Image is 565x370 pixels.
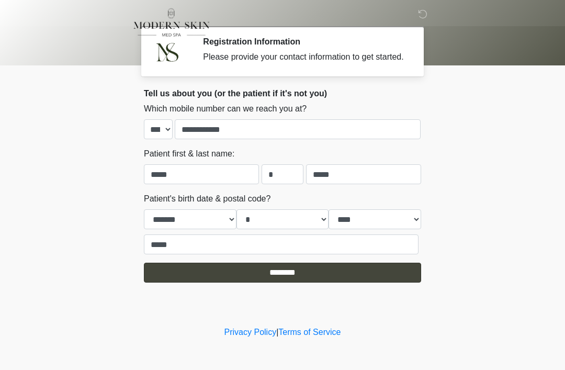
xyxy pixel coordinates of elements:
[144,88,421,98] h2: Tell us about you (or the patient if it's not you)
[144,103,307,115] label: Which mobile number can we reach you at?
[152,37,183,68] img: Agent Avatar
[133,8,210,37] img: Modern Skin Med Spa Logo
[224,328,277,337] a: Privacy Policy
[144,193,270,205] label: Patient's birth date & postal code?
[144,148,234,160] label: Patient first & last name:
[203,51,405,63] div: Please provide your contact information to get started.
[276,328,278,337] a: |
[278,328,341,337] a: Terms of Service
